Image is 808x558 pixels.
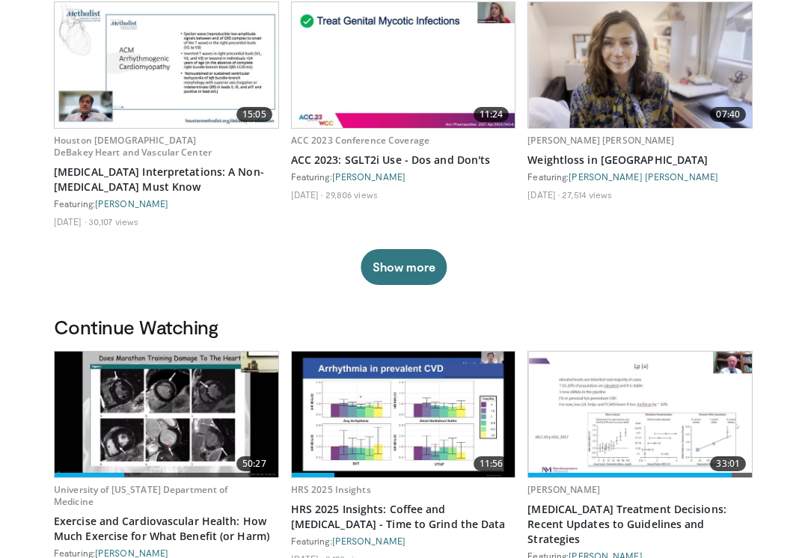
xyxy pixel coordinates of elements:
[710,108,746,123] span: 07:40
[54,165,279,195] a: [MEDICAL_DATA] Interpretations: A Non-[MEDICAL_DATA] Must Know
[54,316,754,340] h3: Continue Watching
[528,352,752,478] a: 33:01
[236,108,272,123] span: 15:05
[325,189,378,201] li: 29,806 views
[710,457,746,472] span: 33:01
[527,171,753,183] div: Featuring:
[88,216,138,228] li: 30,107 views
[562,189,612,201] li: 27,514 views
[55,3,278,129] a: 15:05
[292,352,515,478] a: 11:56
[54,216,86,228] li: [DATE]
[527,153,753,168] a: Weightloss in [GEOGRAPHIC_DATA]
[361,250,447,286] button: Show more
[55,352,278,478] a: 50:27
[527,135,674,147] a: [PERSON_NAME] [PERSON_NAME]
[292,352,515,478] img: 25c04896-53d6-4a05-9178-9b8aabfb644a.620x360_q85_upscale.jpg
[332,536,405,547] a: [PERSON_NAME]
[54,515,279,545] a: Exercise and Cardiovascular Health: How Much Exercise for What Benefit (or Harm)
[291,171,516,183] div: Featuring:
[527,503,753,548] a: [MEDICAL_DATA] Treatment Decisions: Recent Updates to Guidelines and Strategies
[529,3,752,129] img: 9983fed1-7565-45be-8934-aef1103ce6e2.620x360_q85_upscale.jpg
[529,352,752,478] img: 6f79f02c-3240-4454-8beb-49f61d478177.620x360_q85_upscale.jpg
[474,457,509,472] span: 11:56
[236,457,272,472] span: 50:27
[54,135,212,159] a: Houston [DEMOGRAPHIC_DATA] DeBakey Heart and Vascular Center
[291,135,429,147] a: ACC 2023 Conference Coverage
[527,484,600,497] a: [PERSON_NAME]
[528,3,752,129] a: 07:40
[292,3,515,129] a: 11:24
[55,3,278,129] img: 59f69555-d13b-4130-aa79-5b0c1d5eebbb.620x360_q85_upscale.jpg
[54,484,228,509] a: University of [US_STATE] Department of Medicine
[527,189,560,201] li: [DATE]
[291,536,516,548] div: Featuring:
[332,172,405,183] a: [PERSON_NAME]
[474,108,509,123] span: 11:24
[291,484,371,497] a: HRS 2025 Insights
[292,3,515,129] img: 9258cdf1-0fbf-450b-845f-99397d12d24a.620x360_q85_upscale.jpg
[569,172,718,183] a: [PERSON_NAME] [PERSON_NAME]
[291,503,516,533] a: HRS 2025 Insights: Coffee and [MEDICAL_DATA] - Time to Grind the Data
[291,189,323,201] li: [DATE]
[54,198,279,210] div: Featuring:
[55,352,278,478] img: 9acab362-e463-4da8-a71a-11f685fc573f.620x360_q85_upscale.jpg
[291,153,516,168] a: ACC 2023: SGLT2i Use - Dos and Don'ts
[95,199,168,209] a: [PERSON_NAME]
